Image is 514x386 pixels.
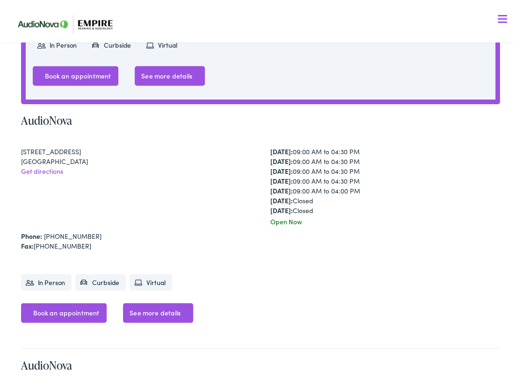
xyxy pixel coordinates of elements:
div: [GEOGRAPHIC_DATA] [21,153,251,163]
div: [STREET_ADDRESS] [21,143,251,153]
div: Open Now [270,214,500,223]
strong: [DATE]: [270,163,293,172]
a: See more details [123,300,193,320]
div: [PHONE_NUMBER] [21,238,500,248]
li: Curbside [75,271,126,287]
strong: Fax: [21,238,34,247]
a: See more details [135,63,205,83]
strong: [DATE]: [270,202,293,212]
strong: [DATE]: [270,153,293,163]
strong: [DATE]: [270,143,293,153]
strong: [DATE]: [270,183,293,192]
div: 09:00 AM to 04:30 PM 09:00 AM to 04:30 PM 09:00 AM to 04:30 PM 09:00 AM to 04:30 PM 09:00 AM to 0... [270,143,500,212]
a: AudioNova [21,354,72,370]
a: [PHONE_NUMBER] [44,228,101,237]
a: AudioNova [21,109,72,125]
li: Virtual [130,271,172,287]
a: Book an appointment [33,63,119,83]
li: In Person [21,271,72,287]
a: What We Offer [17,37,510,57]
strong: [DATE]: [270,173,293,182]
strong: [DATE]: [270,193,293,202]
a: Get directions [21,163,63,172]
li: Virtual [141,34,184,50]
a: Book an appointment [21,300,107,320]
strong: Phone: [21,228,42,237]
